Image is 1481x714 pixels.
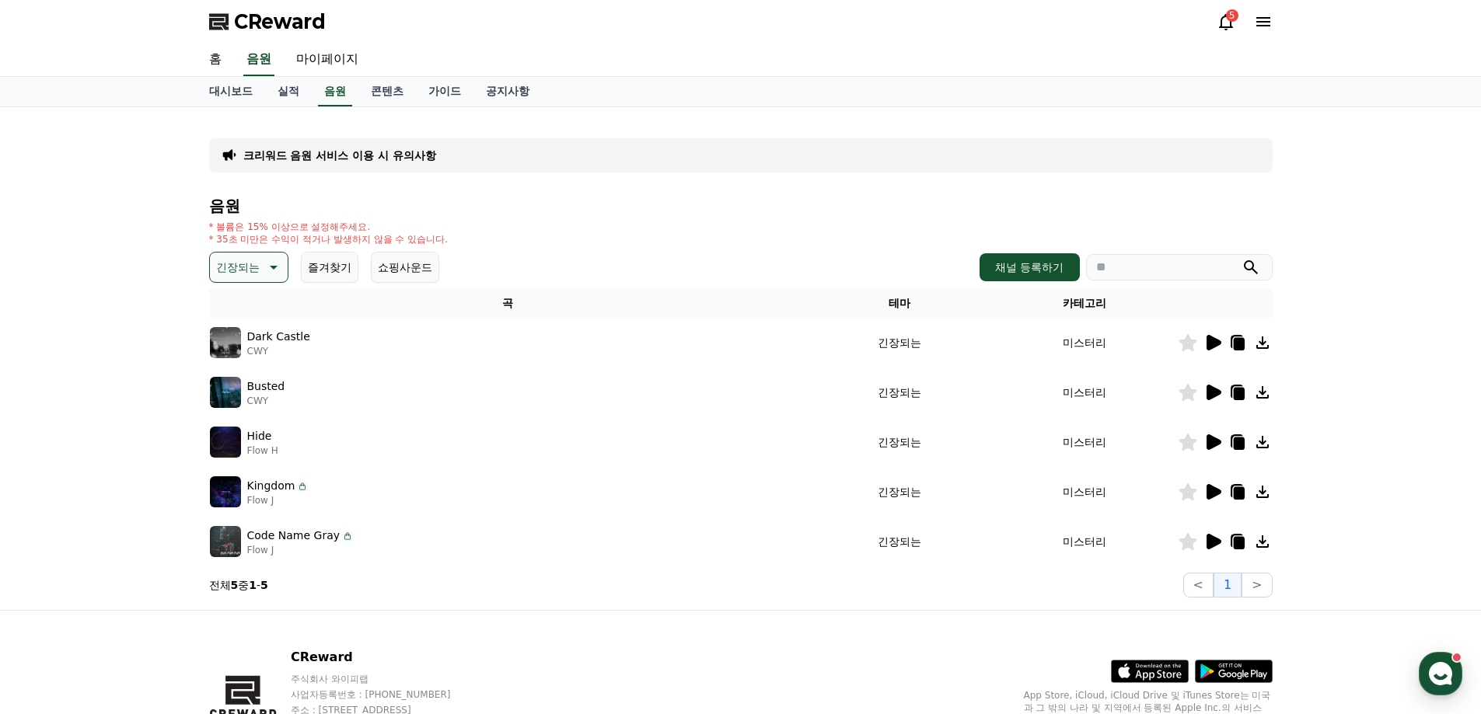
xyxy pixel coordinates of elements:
[265,77,312,106] a: 실적
[1217,12,1235,31] a: 5
[249,579,257,591] strong: 1
[103,493,201,531] a: 대화
[243,44,274,76] a: 음원
[247,444,278,457] p: Flow H
[247,428,272,444] p: Hide
[197,44,234,76] a: 홈
[209,233,449,246] p: * 35초 미만은 수익이 적거나 발생하지 않을 수 있습니다.
[807,517,992,566] td: 긴장되는
[992,289,1177,318] th: 카테고리
[201,493,299,531] a: 설정
[807,467,992,517] td: 긴장되는
[210,427,241,458] img: music
[197,77,265,106] a: 대시보드
[216,256,260,278] p: 긴장되는
[240,516,259,528] span: 설정
[243,148,436,163] a: 크리워드 음원 서비스 이용 시 유의사항
[210,526,241,557] img: music
[1183,573,1214,597] button: <
[1226,9,1238,22] div: 5
[992,467,1177,517] td: 미스터리
[260,579,268,591] strong: 5
[209,289,808,318] th: 곡
[247,544,355,556] p: Flow J
[247,329,310,345] p: Dark Castle
[247,345,310,357] p: CWY
[209,252,288,283] button: 긴장되는
[301,252,358,283] button: 즐겨찾기
[209,197,1273,214] h4: 음원
[992,318,1177,367] td: 미스터리
[992,517,1177,566] td: 미스터리
[210,377,241,408] img: music
[5,493,103,531] a: 홈
[992,417,1177,467] td: 미스터리
[1242,573,1272,597] button: >
[209,221,449,233] p: * 볼륨은 15% 이상으로 설정해주세요.
[247,378,285,395] p: Busted
[807,318,992,367] td: 긴장되는
[231,579,239,591] strong: 5
[807,289,992,318] th: 테마
[416,77,473,106] a: 가이드
[247,395,285,407] p: CWY
[210,327,241,358] img: music
[291,688,480,701] p: 사업자등록번호 : [PHONE_NUMBER]
[807,367,992,417] td: 긴장되는
[291,673,480,685] p: 주식회사 와이피랩
[291,648,480,667] p: CReward
[358,77,416,106] a: 콘텐츠
[284,44,371,76] a: 마이페이지
[49,516,58,528] span: 홈
[371,252,439,283] button: 쇼핑사운드
[992,367,1177,417] td: 미스터리
[807,417,992,467] td: 긴장되는
[247,494,309,507] p: Flow J
[473,77,542,106] a: 공지사항
[1214,573,1242,597] button: 1
[980,253,1079,281] button: 채널 등록하기
[234,9,326,34] span: CReward
[210,476,241,507] img: music
[247,478,295,494] p: Kingdom
[247,528,341,544] p: Code Name Gray
[142,517,161,529] span: 대화
[209,577,268,593] p: 전체 중 -
[318,77,352,106] a: 음원
[209,9,326,34] a: CReward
